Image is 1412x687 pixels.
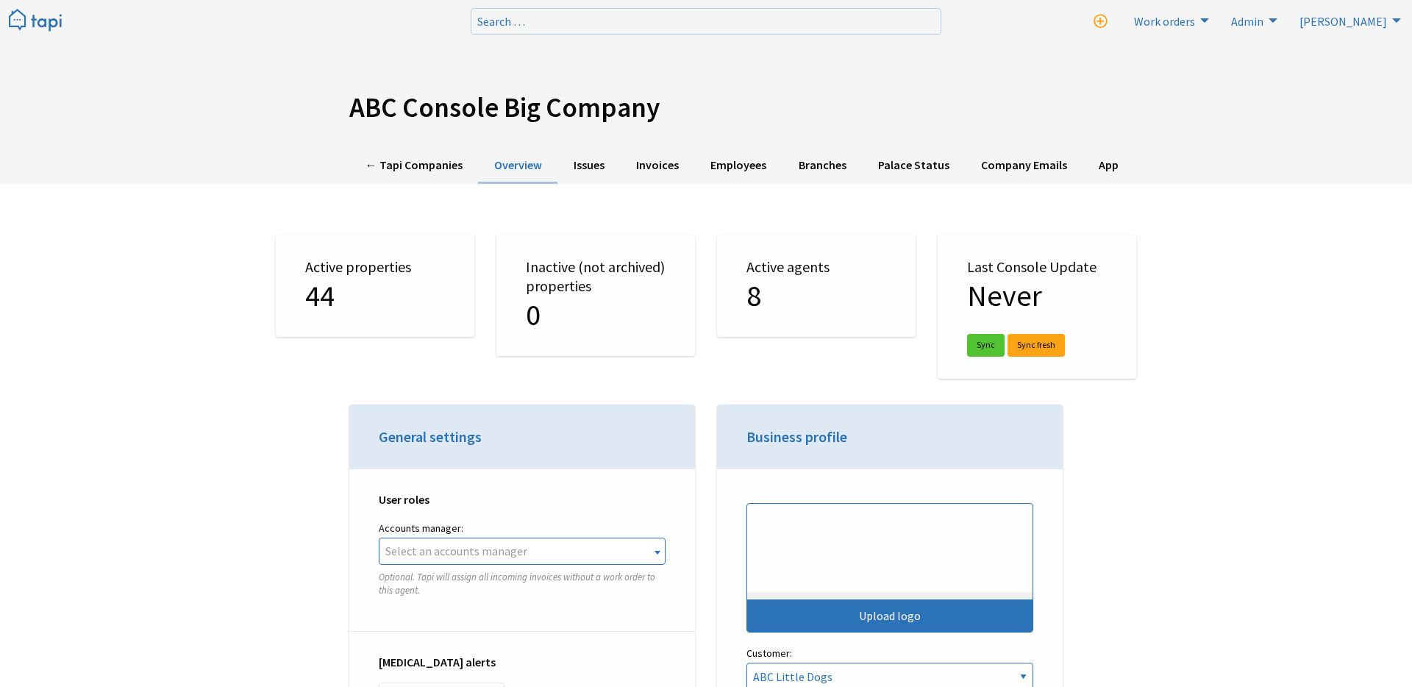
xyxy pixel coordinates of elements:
[379,655,496,669] strong: [MEDICAL_DATA] alerts
[496,235,695,356] div: Inactive (not archived) properties
[1125,9,1213,32] a: Work orders
[695,148,782,184] a: Employees
[862,148,965,184] a: Palace Status
[1231,14,1263,29] span: Admin
[349,91,1063,124] h1: ABC Console Big Company
[746,427,1033,447] h3: Business profile
[1094,15,1108,29] i: New work order
[379,427,666,447] h3: General settings
[746,503,1033,633] button: Upload logo
[1291,9,1405,32] li: Rebekah
[349,148,478,184] a: ← Tapi Companies
[379,571,666,597] p: Optional. Tapi will assign all incoming invoices without a work order to this agent.
[1222,9,1281,32] a: Admin
[1299,14,1387,29] span: [PERSON_NAME]
[385,544,527,558] span: Select an accounts manager
[557,148,620,184] a: Issues
[717,235,916,337] div: Active agents
[276,235,474,337] div: Active properties
[967,277,1042,314] span: Never
[1083,148,1135,184] a: App
[379,492,429,507] strong: User roles
[621,148,695,184] a: Invoices
[9,9,62,33] img: Tapi logo
[478,148,557,184] a: Overview
[747,599,1033,632] div: Upload logo
[1008,334,1065,357] a: Sync fresh
[1291,9,1405,32] a: [PERSON_NAME]
[1134,14,1195,29] span: Work orders
[967,334,1005,357] a: Sync
[782,148,862,184] a: Branches
[379,519,666,538] label: Accounts manager:
[477,14,525,29] span: Search …
[938,235,1136,379] div: Last Console Update
[746,277,761,314] span: 8
[526,296,541,333] span: 0
[305,277,335,314] span: 44
[965,148,1083,184] a: Company Emails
